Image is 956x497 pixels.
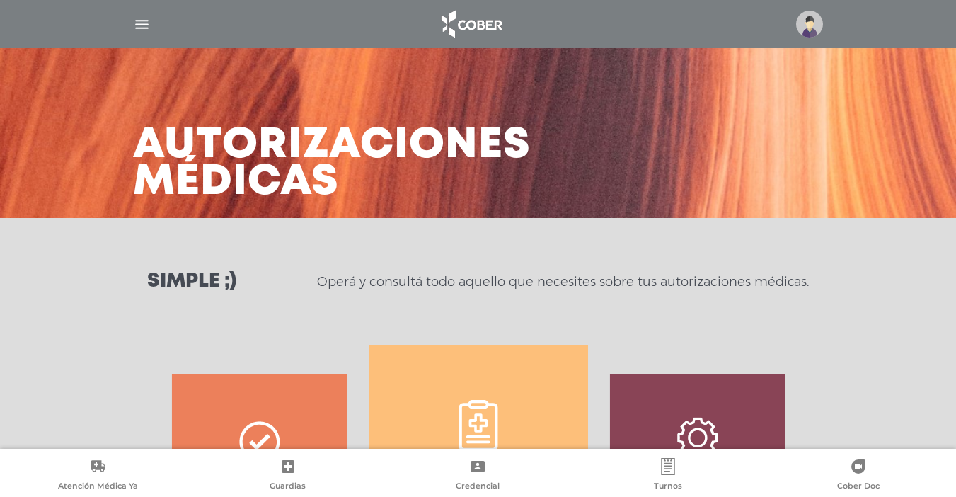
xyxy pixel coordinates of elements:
a: Credencial [383,458,573,494]
a: Turnos [573,458,764,494]
span: Guardias [270,481,306,493]
h3: Autorizaciones médicas [133,127,531,201]
span: Turnos [654,481,682,493]
img: Cober_menu-lines-white.svg [133,16,151,33]
img: logo_cober_home-white.png [434,7,508,41]
img: profile-placeholder.svg [796,11,823,38]
span: Atención Médica Ya [58,481,138,493]
a: Guardias [193,458,384,494]
p: Operá y consultá todo aquello que necesites sobre tus autorizaciones médicas. [317,273,809,290]
h3: Simple ;) [147,272,236,292]
a: Atención Médica Ya [3,458,193,494]
span: Credencial [456,481,500,493]
span: Cober Doc [837,481,880,493]
a: Cober Doc [763,458,953,494]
